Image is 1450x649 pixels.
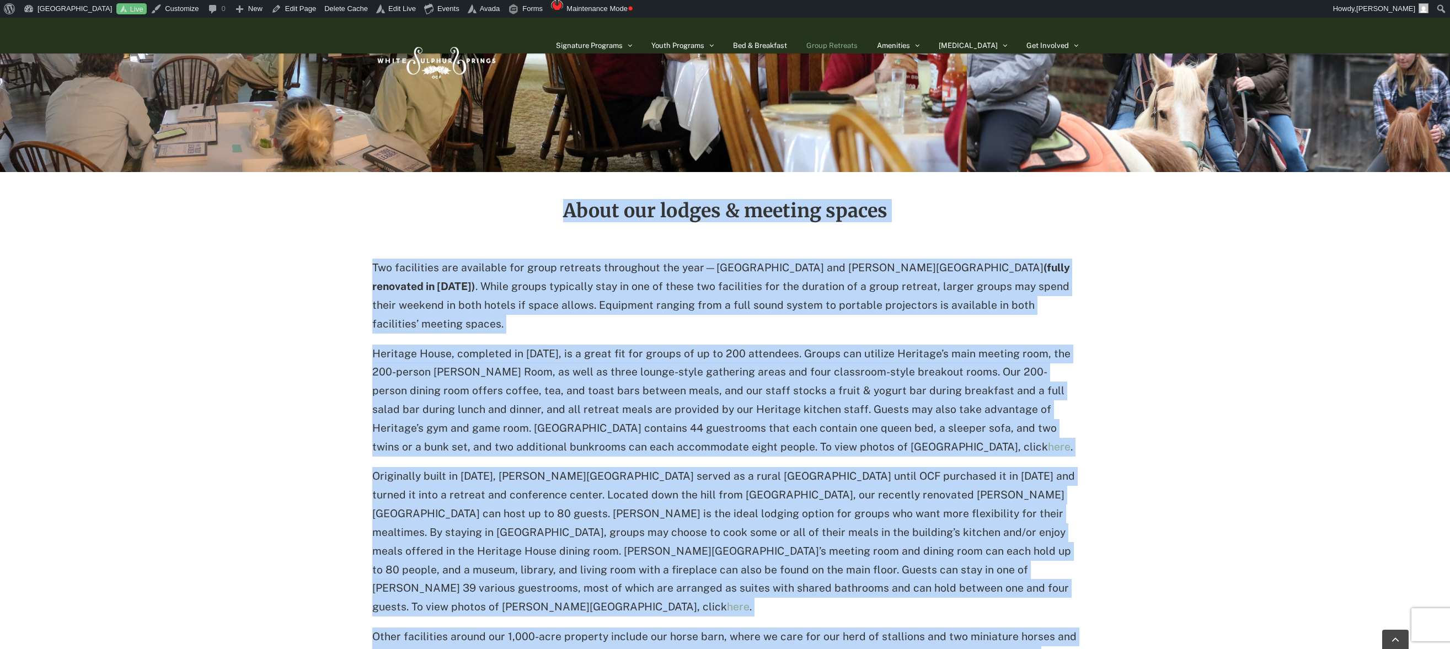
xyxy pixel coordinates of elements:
[939,42,998,49] span: [MEDICAL_DATA]
[116,3,147,15] a: Live
[939,18,1007,73] a: [MEDICAL_DATA]
[372,35,499,87] img: White Sulphur Springs Logo
[372,345,1078,457] p: Heritage House, completed in [DATE], is a great fit for groups of up to 200 attendees. Groups can...
[806,42,858,49] span: Group Retreats
[877,42,910,49] span: Amenities
[556,18,632,73] a: Signature Programs
[1026,42,1069,49] span: Get Involved
[727,600,750,613] a: here
[556,18,1078,73] nav: Main Menu Sticky
[1048,441,1071,453] a: here
[733,18,787,73] a: Bed & Breakfast
[372,201,1078,221] h2: About our lodges & meeting spaces
[651,18,714,73] a: Youth Programs
[372,467,1078,616] p: Originally built in [DATE], [PERSON_NAME][GEOGRAPHIC_DATA] served as a rural [GEOGRAPHIC_DATA] un...
[1356,4,1415,13] span: [PERSON_NAME]
[372,259,1078,333] p: Two facilities are available for group retreats throughout the year—[GEOGRAPHIC_DATA] and [PERSON...
[733,42,787,49] span: Bed & Breakfast
[1026,18,1078,73] a: Get Involved
[877,18,919,73] a: Amenities
[806,18,858,73] a: Group Retreats
[651,42,704,49] span: Youth Programs
[556,42,623,49] span: Signature Programs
